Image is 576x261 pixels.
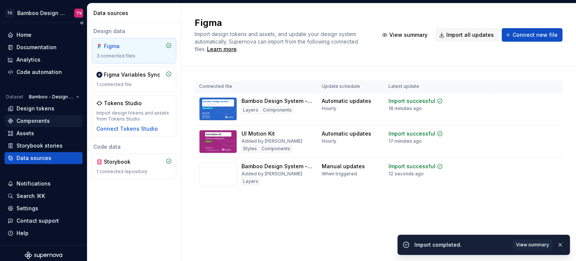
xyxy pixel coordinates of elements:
[322,163,365,170] div: Manual updates
[104,158,140,166] div: Storybook
[195,17,369,29] h2: Figma
[6,94,23,100] div: Dataset
[92,154,176,179] a: Storybook1 connected repository
[378,28,432,42] button: View summary
[195,80,317,93] th: Connected file
[261,106,293,114] div: Components
[4,227,82,239] button: Help
[16,154,51,162] div: Data sources
[513,240,552,250] button: View summary
[16,180,51,187] div: Notifications
[384,80,455,93] th: Latest update
[104,71,160,78] div: Figma Variables Sync
[241,106,260,114] div: Layers
[92,143,176,151] div: Code data
[25,252,62,259] svg: Supernova Logo
[513,31,558,39] span: Connect new file
[4,140,82,152] a: Storybook stories
[241,138,302,144] div: Added by [PERSON_NAME]
[4,127,82,139] a: Assets
[207,45,237,53] a: Learn more
[16,68,62,76] div: Code automation
[260,145,292,152] div: Components
[16,56,40,63] div: Analytics
[241,130,275,137] div: UI Motion Kit
[96,81,172,88] div: 1 connected file
[388,138,422,144] div: 17 minutes ago
[516,242,549,248] span: View summary
[4,190,82,202] button: Search ⌘K
[322,106,336,112] div: Hourly
[92,95,176,137] a: Tokens StudioImport design tokens and assets from Tokens StudioConnect Tokens Studio
[446,31,494,39] span: Import all updates
[4,54,82,66] a: Analytics
[388,106,422,112] div: 18 minutes ago
[388,130,435,137] div: Import successful
[4,178,82,190] button: Notifications
[241,171,302,177] div: Added by [PERSON_NAME]
[322,171,357,177] div: When triggered
[502,28,562,42] button: Connect new file
[388,171,424,177] div: 12 seconds ago
[4,152,82,164] a: Data sources
[96,53,172,59] div: 3 connected files
[4,41,82,53] a: Documentation
[414,241,508,249] div: Import completed.
[104,42,140,50] div: Figma
[241,178,260,185] div: Layers
[92,38,176,63] a: Figma3 connected files
[4,103,82,115] a: Design tokens
[93,9,178,17] div: Data sources
[16,217,59,225] div: Contact support
[17,9,65,17] div: Bamboo Design System
[4,66,82,78] a: Code automation
[322,130,371,137] div: Automatic updates
[76,10,82,16] div: TV
[92,27,176,35] div: Design data
[16,205,38,212] div: Settings
[16,44,57,51] div: Documentation
[1,5,85,21] button: TDBamboo Design SystemTV
[16,192,45,200] div: Search ⌘K
[25,92,82,102] button: Bamboo - Design System
[16,117,50,125] div: Components
[322,138,336,144] div: Hourly
[389,31,427,39] span: View summary
[4,202,82,214] a: Settings
[322,97,371,105] div: Automatic updates
[206,47,238,52] span: .
[4,29,82,41] a: Home
[435,28,499,42] button: Import all updates
[388,97,435,105] div: Import successful
[96,169,172,175] div: 1 connected repository
[96,110,172,122] div: Import design tokens and assets from Tokens Studio
[104,100,142,107] div: Tokens Studio
[317,80,384,93] th: Update schedule
[16,31,31,39] div: Home
[195,31,360,52] span: Import design tokens and assets, and update your design system automatically. Supernova can impor...
[5,9,14,18] div: TD
[92,66,176,92] a: Figma Variables Sync1 connected file
[388,163,435,170] div: Import successful
[241,163,313,170] div: Bamboo Design System - Documentation
[241,97,313,105] div: Bamboo Design System - Components
[29,94,73,100] span: Bamboo - Design System
[76,18,87,28] button: Collapse sidebar
[16,130,34,137] div: Assets
[4,215,82,227] button: Contact support
[4,115,82,127] a: Components
[16,105,54,112] div: Design tokens
[241,145,258,152] div: Styles
[16,142,63,149] div: Storybook stories
[96,125,158,133] button: Connect Tokens Studio
[16,229,28,237] div: Help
